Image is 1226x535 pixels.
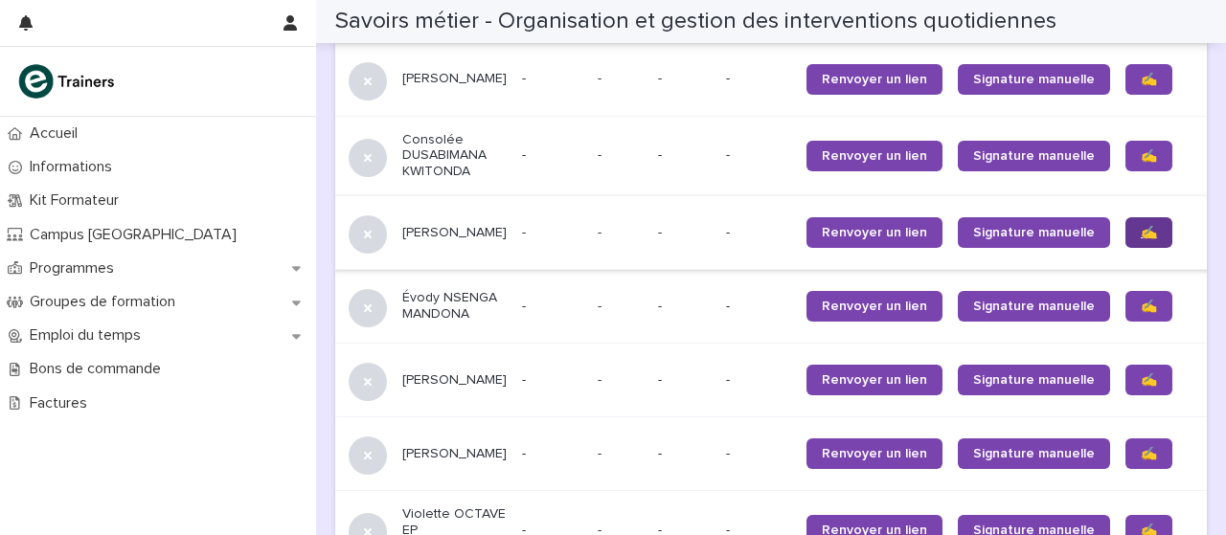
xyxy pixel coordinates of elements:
a: Renvoyer un lien [806,365,942,395]
font: - [522,300,526,313]
font: - [658,300,662,313]
font: [PERSON_NAME] [402,226,507,239]
font: ✍️ [1141,73,1157,86]
font: Informations [30,159,112,174]
font: Renvoyer un lien [822,149,927,163]
font: Signature manuelle [973,73,1095,86]
font: Signature manuelle [973,373,1095,387]
a: Signature manuelle [958,64,1110,95]
font: - [658,373,662,387]
font: ✍️ [1141,447,1157,460]
font: Campus [GEOGRAPHIC_DATA] [30,227,237,242]
font: Kit Formateur [30,192,119,208]
font: - [522,226,526,239]
font: - [726,447,730,460]
a: ✍️ [1125,291,1172,322]
a: Renvoyer un lien [806,217,942,248]
font: - [598,300,602,313]
font: Renvoyer un lien [822,73,927,86]
font: ✍️ [1141,300,1157,313]
font: - [522,373,526,387]
font: - [598,447,602,460]
a: Renvoyer un lien [806,438,942,469]
font: [PERSON_NAME] [402,447,507,460]
font: - [726,226,730,239]
font: - [726,72,730,85]
font: - [658,226,662,239]
a: Signature manuelle [958,291,1110,322]
font: Groupes de formation [30,294,175,309]
font: Signature manuelle [973,226,1095,239]
font: Savoirs métier - Organisation et gestion des interventions quotidiennes [335,10,1056,33]
font: Signature manuelle [973,149,1095,163]
a: Renvoyer un lien [806,141,942,171]
a: ✍️ [1125,217,1172,248]
a: ✍️ [1125,141,1172,171]
font: [PERSON_NAME] [402,373,507,387]
a: ✍️ [1125,64,1172,95]
font: Signature manuelle [973,300,1095,313]
a: Renvoyer un lien [806,291,942,322]
a: ✍️ [1125,438,1172,469]
font: Évody NSENGA MANDONA [402,291,501,321]
font: ✍️ [1141,149,1157,163]
font: - [658,148,662,162]
img: K0CqGN7SDeD6s4JG8KQk [15,62,121,100]
font: - [598,72,602,85]
font: Renvoyer un lien [822,226,927,239]
font: - [726,300,730,313]
font: Renvoyer un lien [822,300,927,313]
font: - [598,148,602,162]
a: Renvoyer un lien [806,64,942,95]
font: - [522,148,526,162]
font: - [726,373,730,387]
font: Factures [30,395,87,411]
font: - [598,226,602,239]
font: - [598,373,602,387]
font: - [658,72,662,85]
font: Emploi du temps [30,327,141,343]
font: Consolée DUSABIMANA KWITONDA [402,133,490,179]
font: - [522,72,526,85]
a: Signature manuelle [958,438,1110,469]
font: ✍️ [1141,226,1157,239]
font: Renvoyer un lien [822,373,927,387]
a: ✍️ [1125,365,1172,395]
font: ✍️ [1141,373,1157,387]
font: - [726,148,730,162]
font: Renvoyer un lien [822,447,927,460]
a: Signature manuelle [958,217,1110,248]
font: Bons de commande [30,361,161,376]
font: Signature manuelle [973,447,1095,460]
font: - [522,447,526,460]
a: Signature manuelle [958,141,1110,171]
font: Accueil [30,125,78,141]
a: Signature manuelle [958,365,1110,395]
font: Programmes [30,260,114,276]
font: - [658,447,662,460]
font: [PERSON_NAME] [402,72,507,85]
